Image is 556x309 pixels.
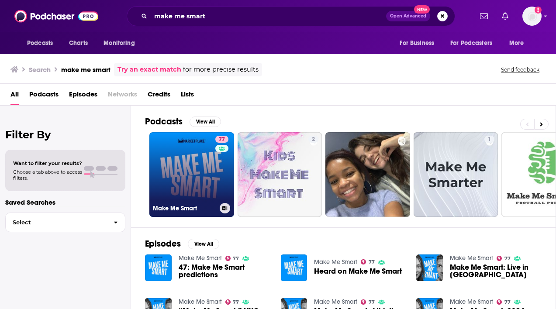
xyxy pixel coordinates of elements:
[450,254,493,262] a: Make Me Smart
[414,132,498,217] a: 1
[108,87,137,105] span: Networks
[13,160,82,166] span: Want to filter your results?
[308,136,318,143] a: 2
[314,268,402,275] a: Heard on Make Me Smart
[394,35,445,51] button: open menu
[104,37,135,49] span: Monitoring
[179,264,270,278] a: 47: Make Me Smart predictions
[400,37,434,49] span: For Business
[414,5,430,14] span: New
[5,198,125,206] p: Saved Searches
[361,299,375,305] a: 77
[179,298,222,306] a: Make Me Smart
[6,220,107,225] span: Select
[69,87,97,105] a: Episodes
[450,37,492,49] span: For Podcasters
[498,66,542,73] button: Send feedback
[477,9,491,24] a: Show notifications dropdown
[238,132,322,217] a: 2
[153,205,216,212] h3: Make Me Smart
[127,6,455,26] div: Search podcasts, credits, & more...
[97,35,146,51] button: open menu
[450,264,542,278] span: Make Me Smart: Live in [GEOGRAPHIC_DATA]
[488,135,491,144] span: 1
[450,298,493,306] a: Make Me Smart
[179,254,222,262] a: Make Me Smart
[219,135,225,144] span: 77
[183,65,259,75] span: for more precise results
[497,256,511,261] a: 77
[14,8,98,24] img: Podchaser - Follow, Share and Rate Podcasts
[29,65,51,74] h3: Search
[445,35,505,51] button: open menu
[145,254,172,281] img: 47: Make Me Smart predictions
[281,254,307,281] img: Heard on Make Me Smart
[29,87,59,105] a: Podcasts
[450,264,542,278] a: Make Me Smart: Live in Seattle
[69,37,88,49] span: Charts
[225,299,239,305] a: 77
[61,65,111,74] h3: make me smart
[314,298,357,306] a: Make Me Smart
[188,239,219,249] button: View All
[181,87,194,105] a: Lists
[145,238,181,249] h2: Episodes
[190,117,221,127] button: View All
[535,7,542,14] svg: Add a profile image
[522,7,542,26] img: User Profile
[504,257,511,261] span: 77
[498,9,512,24] a: Show notifications dropdown
[145,116,183,127] h2: Podcasts
[390,14,426,18] span: Open Advanced
[522,7,542,26] button: Show profile menu
[148,87,170,105] a: Credits
[10,87,19,105] a: All
[504,300,511,304] span: 77
[416,254,443,281] img: Make Me Smart: Live in Seattle
[522,7,542,26] span: Logged in as megcassidy
[13,169,82,181] span: Choose a tab above to access filters.
[503,35,535,51] button: open menu
[312,135,315,144] span: 2
[225,256,239,261] a: 77
[509,37,524,49] span: More
[5,128,125,141] h2: Filter By
[386,11,430,21] button: Open AdvancedNew
[369,300,375,304] span: 77
[369,260,375,264] span: 77
[145,116,221,127] a: PodcastsView All
[484,136,494,143] a: 1
[233,257,239,261] span: 77
[117,65,181,75] a: Try an exact match
[151,9,386,23] input: Search podcasts, credits, & more...
[21,35,64,51] button: open menu
[233,300,239,304] span: 77
[63,35,93,51] a: Charts
[361,259,375,264] a: 77
[497,299,511,305] a: 77
[314,258,357,266] a: Make Me Smart
[145,238,219,249] a: EpisodesView All
[5,213,125,232] button: Select
[27,37,53,49] span: Podcasts
[215,136,228,143] a: 77
[149,132,234,217] a: 77Make Me Smart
